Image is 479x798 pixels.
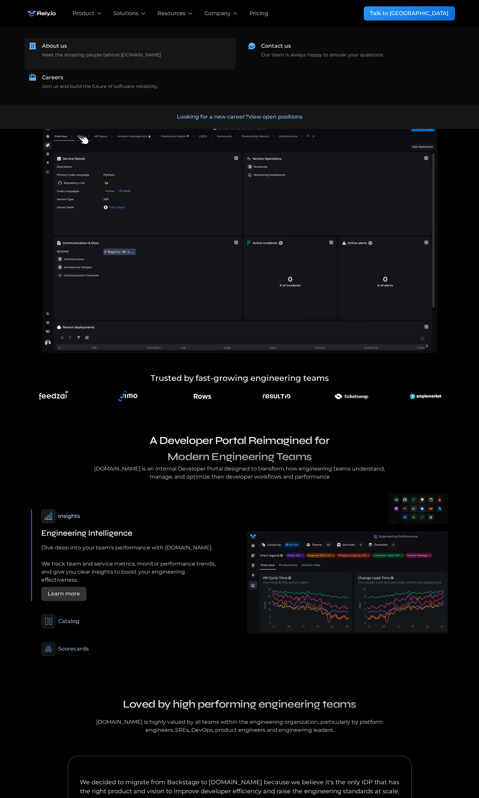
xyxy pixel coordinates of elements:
div: Product [73,9,94,17]
h5: Trusted by fast-growing engineering teams [92,372,388,384]
div: Insights [58,512,80,520]
div: Talk to [GEOGRAPHIC_DATA] [370,9,448,17]
img: An illustration of an explorer using binoculars [262,387,291,406]
div: Solutions [113,9,138,17]
p: Dive deep into your team's performance with [DOMAIN_NAME]. We track team and service metrics, mon... [41,544,217,584]
div: Contact us [261,42,291,50]
img: An illustration of an explorer using binoculars [115,387,141,406]
a: Contact usOur team is always happy to answer your questions. [244,38,455,62]
div: [DOMAIN_NAME] is highly valued by all teams within the engineering organization, particularly by ... [92,718,388,734]
a: Pricing [249,9,268,17]
div: Join us and build the future of software reliability. [42,83,158,90]
h3: Loved by high performing engineering teams [92,696,388,712]
a: CareersJoin us and build the future of software reliability. [25,70,236,94]
h3: A Developer Portal Reimagined for Modern Engineering Teams [92,433,388,465]
img: An illustration of an explorer using binoculars [410,387,441,406]
a: About usMeet the amazing people behind [DOMAIN_NAME]‍ [25,38,236,70]
div: Catalog [58,617,79,625]
h2: Engineering Intelligence [41,529,132,538]
img: An illustration of an explorer using binoculars [39,391,68,402]
div: Meet the amazing people behind [DOMAIN_NAME] ‍ [42,51,161,65]
a: Looking for a new career?View open positions [11,105,468,129]
div: About us [42,42,67,50]
div: Looking for a new career? [177,113,303,121]
img: An illustration of an explorer using binoculars [193,387,212,406]
img: An illustration of an explorer using binoculars [325,387,376,406]
div: Our team is always happy to answer your questions. [261,51,384,58]
a: Talk to [GEOGRAPHIC_DATA] [364,6,455,20]
div: [DOMAIN_NAME] is an Internal Developer Portal designed to transform how engineering teams underst... [92,465,388,481]
img: Rely.io logo [25,7,59,20]
div: Resources [157,9,186,17]
a: home [25,7,59,20]
iframe: Chatbot [435,754,470,789]
span: View open positions [248,114,303,120]
div: Careers [42,74,63,82]
div: Scorecards [58,645,89,653]
div: Company [204,9,231,17]
div: Learn more [48,590,80,598]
